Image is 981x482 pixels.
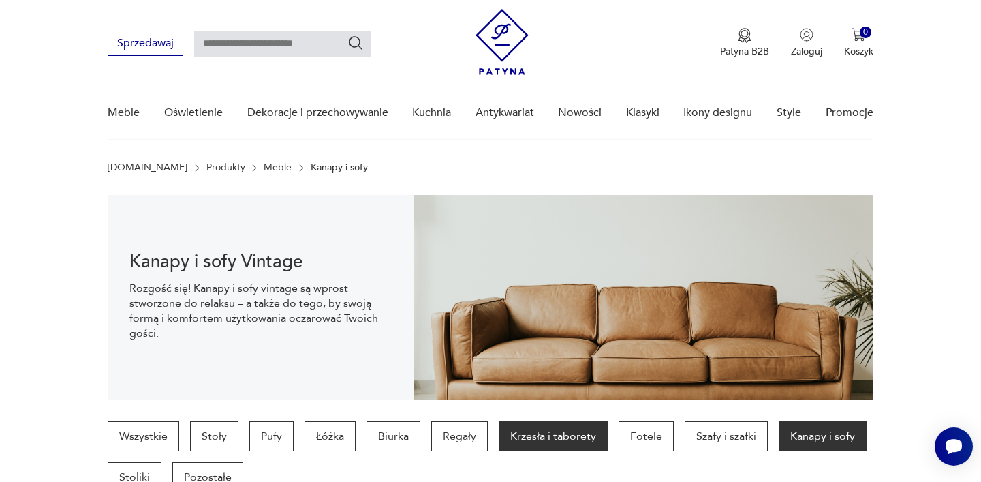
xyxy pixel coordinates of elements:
a: Krzesła i taborety [499,421,608,451]
button: Zaloguj [791,28,822,58]
a: Łóżka [305,421,356,451]
a: Meble [108,87,140,139]
p: Koszyk [844,45,873,58]
a: Dekoracje i przechowywanie [247,87,388,139]
a: Produkty [206,162,245,173]
a: Style [777,87,801,139]
a: Wszystkie [108,421,179,451]
iframe: Smartsupp widget button [935,427,973,466]
a: Meble [264,162,292,173]
a: Nowości [558,87,602,139]
p: Zaloguj [791,45,822,58]
button: Sprzedawaj [108,31,183,56]
img: Ikona koszyka [852,28,865,42]
img: Ikonka użytkownika [800,28,813,42]
a: [DOMAIN_NAME] [108,162,187,173]
button: Szukaj [347,35,364,51]
a: Fotele [619,421,674,451]
img: 4dcd11543b3b691785adeaf032051535.jpg [414,195,873,400]
a: Antykwariat [476,87,534,139]
div: 0 [860,27,871,38]
p: Patyna B2B [720,45,769,58]
img: Patyna - sklep z meblami i dekoracjami vintage [476,9,529,75]
a: Kuchnia [412,87,451,139]
a: Sprzedawaj [108,40,183,49]
a: Promocje [826,87,873,139]
a: Szafy i szafki [685,421,768,451]
p: Rozgość się! Kanapy i sofy vintage są wprost stworzone do relaksu – a także do tego, by swoją for... [129,281,392,341]
a: Regały [431,421,488,451]
button: 0Koszyk [844,28,873,58]
a: Ikony designu [683,87,752,139]
a: Klasyki [626,87,659,139]
h1: Kanapy i sofy Vintage [129,254,392,270]
a: Kanapy i sofy [779,421,867,451]
a: Stoły [190,421,238,451]
a: Oświetlenie [164,87,223,139]
img: Ikona medalu [738,28,751,43]
a: Biurka [367,421,420,451]
a: Ikona medaluPatyna B2B [720,28,769,58]
button: Patyna B2B [720,28,769,58]
p: Kanapy i sofy [311,162,368,173]
a: Pufy [249,421,294,451]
